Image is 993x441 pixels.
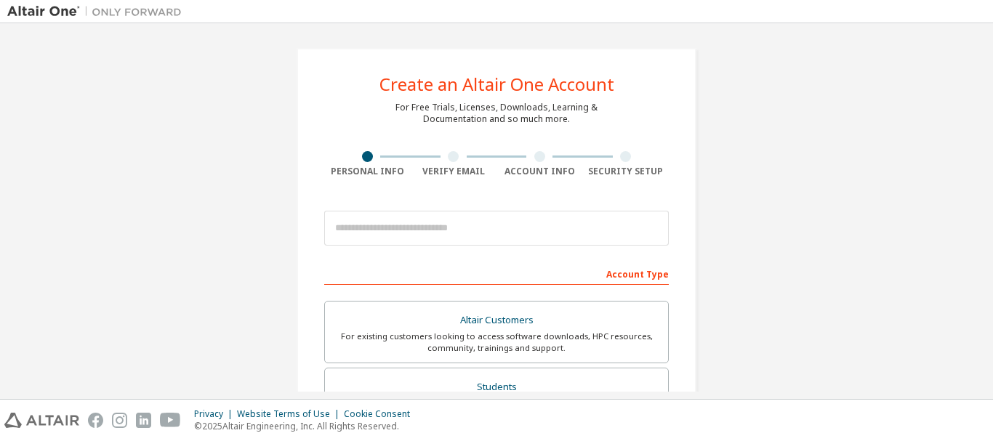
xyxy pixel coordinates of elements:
div: For Free Trials, Licenses, Downloads, Learning & Documentation and so much more. [395,102,598,125]
div: Account Info [496,166,583,177]
div: Create an Altair One Account [379,76,614,93]
img: facebook.svg [88,413,103,428]
div: Cookie Consent [344,408,419,420]
div: Personal Info [324,166,411,177]
div: Altair Customers [334,310,659,331]
img: Altair One [7,4,189,19]
img: instagram.svg [112,413,127,428]
div: Website Terms of Use [237,408,344,420]
div: Security Setup [583,166,670,177]
div: Privacy [194,408,237,420]
img: linkedin.svg [136,413,151,428]
div: Account Type [324,262,669,285]
img: altair_logo.svg [4,413,79,428]
div: Students [334,377,659,397]
div: Verify Email [411,166,497,177]
img: youtube.svg [160,413,181,428]
p: © 2025 Altair Engineering, Inc. All Rights Reserved. [194,420,419,432]
div: For existing customers looking to access software downloads, HPC resources, community, trainings ... [334,331,659,354]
